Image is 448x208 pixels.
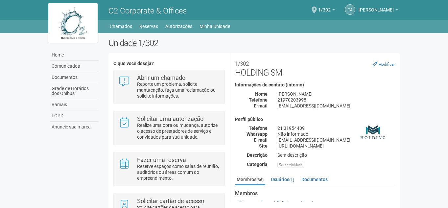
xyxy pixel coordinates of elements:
a: Usuários(1) [269,174,296,184]
a: Fazer uma reserva Reserve espaços como salas de reunião, auditórios ou áreas comum do empreendime... [119,157,220,181]
a: 1/302 [318,8,335,13]
div: [EMAIL_ADDRESS][DOMAIN_NAME] [272,103,400,109]
a: Ramais [50,99,99,110]
a: Documentos [50,72,99,83]
a: TA [345,4,355,15]
a: Membros(36) [235,174,265,185]
a: Solicitar uma autorização Realize uma obra ou mudança, autorize o acesso de prestadores de serviç... [119,116,220,140]
h2: HOLDING SM [235,58,395,78]
strong: Categoria [247,162,268,167]
strong: Whatsapp [247,131,268,137]
div: Contabilidade [277,162,304,168]
small: (36) [256,177,264,182]
strong: Telefone [249,126,268,131]
strong: Membros [235,191,395,196]
strong: E-mail [254,137,268,143]
img: logo.jpg [48,3,98,43]
a: [PERSON_NAME] [359,8,398,13]
a: Comunicados [50,61,99,72]
span: 1/302 [318,1,331,12]
span: Thamiris Abdala [359,1,394,12]
strong: Telefone [249,97,268,103]
h4: O que você deseja? [113,61,225,66]
a: Chamados [110,22,132,31]
h4: Perfil público [235,117,395,122]
p: Realize uma obra ou mudança, autorize o acesso de prestadores de serviço e convidados para sua un... [137,122,220,140]
strong: Nome [255,91,268,97]
a: Abrir um chamado Reporte um problema, solicite manutenção, faça uma reclamação ou solicite inform... [119,75,220,99]
div: [PERSON_NAME] [272,91,400,97]
img: business.png [357,117,390,150]
strong: Abrir um chamado [137,74,185,81]
strong: Solicitar uma autorização [137,115,203,122]
span: O2 Corporate & Offices [108,6,187,15]
small: 1/302 [235,60,249,67]
a: Home [50,50,99,61]
a: Solicitar cartões de acesso [272,200,331,205]
p: Reserve espaços como salas de reunião, auditórios ou áreas comum do empreendimento. [137,163,220,181]
div: [EMAIL_ADDRESS][DOMAIN_NAME] [272,137,400,143]
p: Reporte um problema, solicite manutenção, faça uma reclamação ou solicite informações. [137,81,220,99]
a: Anuncie sua marca [50,122,99,132]
div: 21 31954409 [272,125,400,131]
div: [URL][DOMAIN_NAME] [272,143,400,149]
strong: Site [259,143,268,149]
div: Não informado [272,131,400,137]
a: LGPD [50,110,99,122]
a: Reservas [139,22,158,31]
strong: Solicitar cartão de acesso [137,197,204,204]
h4: Informações de contato (interno) [235,82,395,87]
a: Documentos [300,174,329,184]
strong: Fazer uma reserva [137,156,186,163]
a: Novo membro [235,200,268,205]
div: 21970203998 [272,97,400,103]
h2: Unidade 1/302 [108,38,400,48]
small: Modificar [378,62,395,67]
a: Minha Unidade [200,22,230,31]
a: Autorizações [165,22,192,31]
strong: Descrição [247,152,268,158]
a: Grade de Horários dos Ônibus [50,83,99,99]
div: Sem descrição [272,152,400,158]
small: (1) [289,177,294,182]
a: Modificar [373,61,395,67]
strong: E-mail [254,103,268,108]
